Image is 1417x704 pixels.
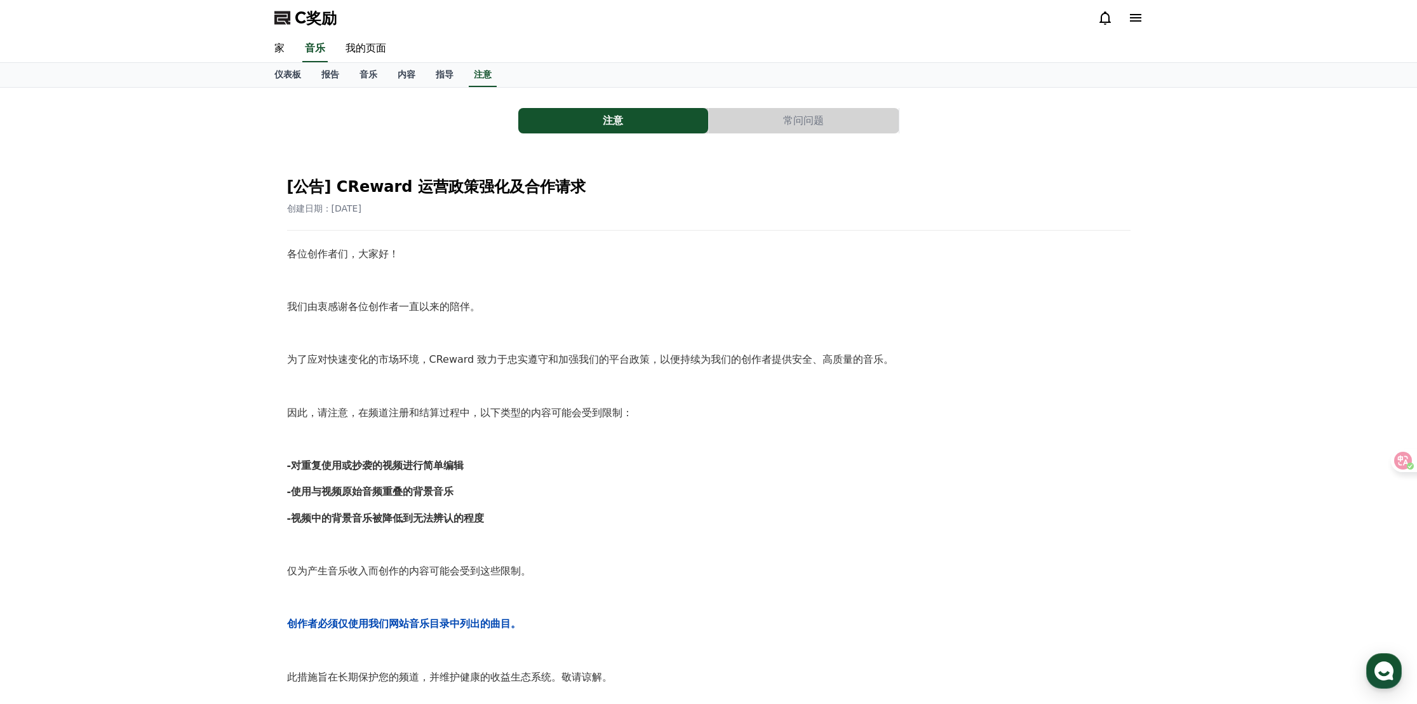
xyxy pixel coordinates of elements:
a: C奖励 [274,8,337,28]
font: C奖励 [295,9,337,27]
font: 指导 [436,69,453,79]
font: 我们由衷感谢各位创作者一直以来的陪伴。 [287,301,480,313]
a: 报告 [311,63,349,87]
a: 注意 [469,63,497,87]
button: 常问问题 [709,108,899,133]
font: 报告 [321,69,339,79]
font: 我的页面 [346,42,386,54]
a: 我的页面 [335,36,396,62]
font: 创作者必须仅使用我们网站音乐目录中列出的曲目。 [287,618,521,630]
font: 仅为产生音乐收入而创作的内容可能会受到这些限制。 [287,565,531,577]
a: 注意 [518,108,709,133]
font: 音乐 [359,69,377,79]
font: -对重复使用或抄袭的视频进行简单编辑 [287,459,464,471]
a: 音乐 [349,63,387,87]
font: 内容 [398,69,415,79]
font: 常问问题 [783,114,824,126]
a: 仪表板 [264,63,311,87]
font: 音乐 [305,42,325,54]
font: 此措施旨在长期保护您的频道，并维护健康的收益生态系统。敬请谅解。 [287,671,612,683]
font: 注意 [474,69,492,79]
font: [公告] CReward 运营政策强化及合作请求 [287,178,586,196]
font: 注意 [603,114,623,126]
font: 为了应对快速变化的市场环境，CReward 致力于忠实遵守和加强我们的平台政策，以便持续为我们的创作者提供安全、高质量的音乐。 [287,353,894,365]
a: 音乐 [302,36,328,62]
a: 指导 [426,63,464,87]
a: 家 [264,36,295,62]
a: 内容 [387,63,426,87]
button: 注意 [518,108,708,133]
font: 创建日期：[DATE] [287,203,361,213]
font: -使用与视频原始音频重叠的背景音乐 [287,485,454,498]
font: 各位创作者们，大家好！ [287,248,399,260]
font: 因此，请注意，在频道注册和结算过程中，以下类型的内容可能会受到限制： [287,407,633,419]
font: 仪表板 [274,69,301,79]
font: -视频中的背景音乐被降低到无法辨认的程度 [287,512,485,524]
font: 家 [274,42,285,54]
